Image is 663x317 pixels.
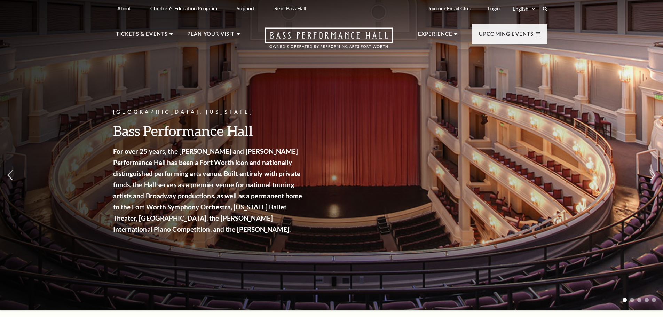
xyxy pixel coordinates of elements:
[418,30,453,42] p: Experience
[274,6,306,11] p: Rent Bass Hall
[187,30,235,42] p: Plan Your Visit
[117,6,131,11] p: About
[150,6,217,11] p: Children's Education Program
[113,122,305,140] h3: Bass Performance Hall
[237,6,255,11] p: Support
[511,6,536,12] select: Select:
[479,30,534,42] p: Upcoming Events
[113,147,302,233] strong: For over 25 years, the [PERSON_NAME] and [PERSON_NAME] Performance Hall has been a Fort Worth ico...
[116,30,168,42] p: Tickets & Events
[113,108,305,117] p: [GEOGRAPHIC_DATA], [US_STATE]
